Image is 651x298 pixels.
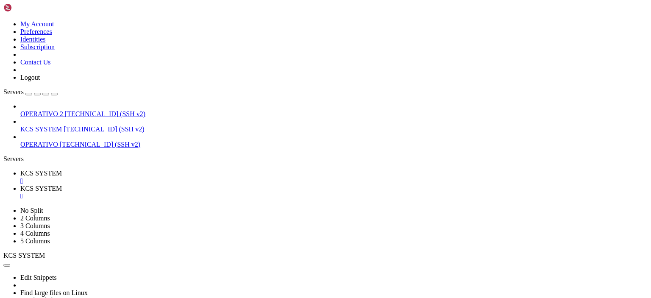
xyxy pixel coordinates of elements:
a:  [20,192,648,200]
li: OPERATIVO [TECHNICAL_ID] (SSH v2) [20,133,648,148]
a: Find large files on Linux [20,289,88,296]
span: [TECHNICAL_ID] (SSH v2) [64,125,144,133]
div: Servers [3,155,648,163]
span: KCS SYSTEM [20,185,62,192]
a: My Account [20,20,54,28]
a: 4 Columns [20,230,50,237]
span: KCS SYSTEM [20,125,62,133]
a: 5 Columns [20,237,50,245]
a: Preferences [20,28,52,35]
li: KCS SYSTEM [TECHNICAL_ID] (SSH v2) [20,118,648,133]
a: KCS SYSTEM [20,185,648,200]
a: 2 Columns [20,214,50,222]
a: Logout [20,74,40,81]
a: 3 Columns [20,222,50,229]
span: KCS SYSTEM [3,252,45,259]
a: OPERATIVO 2 [TECHNICAL_ID] (SSH v2) [20,110,648,118]
a: Contact Us [20,58,51,66]
a: KCS SYSTEM [TECHNICAL_ID] (SSH v2) [20,125,648,133]
span: [TECHNICAL_ID] (SSH v2) [65,110,145,117]
a: OPERATIVO [TECHNICAL_ID] (SSH v2) [20,141,648,148]
a: Edit Snippets [20,274,57,281]
span: OPERATIVO 2 [20,110,63,117]
span: Servers [3,88,24,95]
a: Servers [3,88,58,95]
a: Subscription [20,43,55,50]
a: Identities [20,36,46,43]
li: OPERATIVO 2 [TECHNICAL_ID] (SSH v2) [20,103,648,118]
a: No Split [20,207,43,214]
span: OPERATIVO [20,141,58,148]
a: KCS SYSTEM [20,170,648,185]
img: Shellngn [3,3,52,12]
span: KCS SYSTEM [20,170,62,177]
span: [TECHNICAL_ID] (SSH v2) [60,141,140,148]
a:  [20,177,648,185]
